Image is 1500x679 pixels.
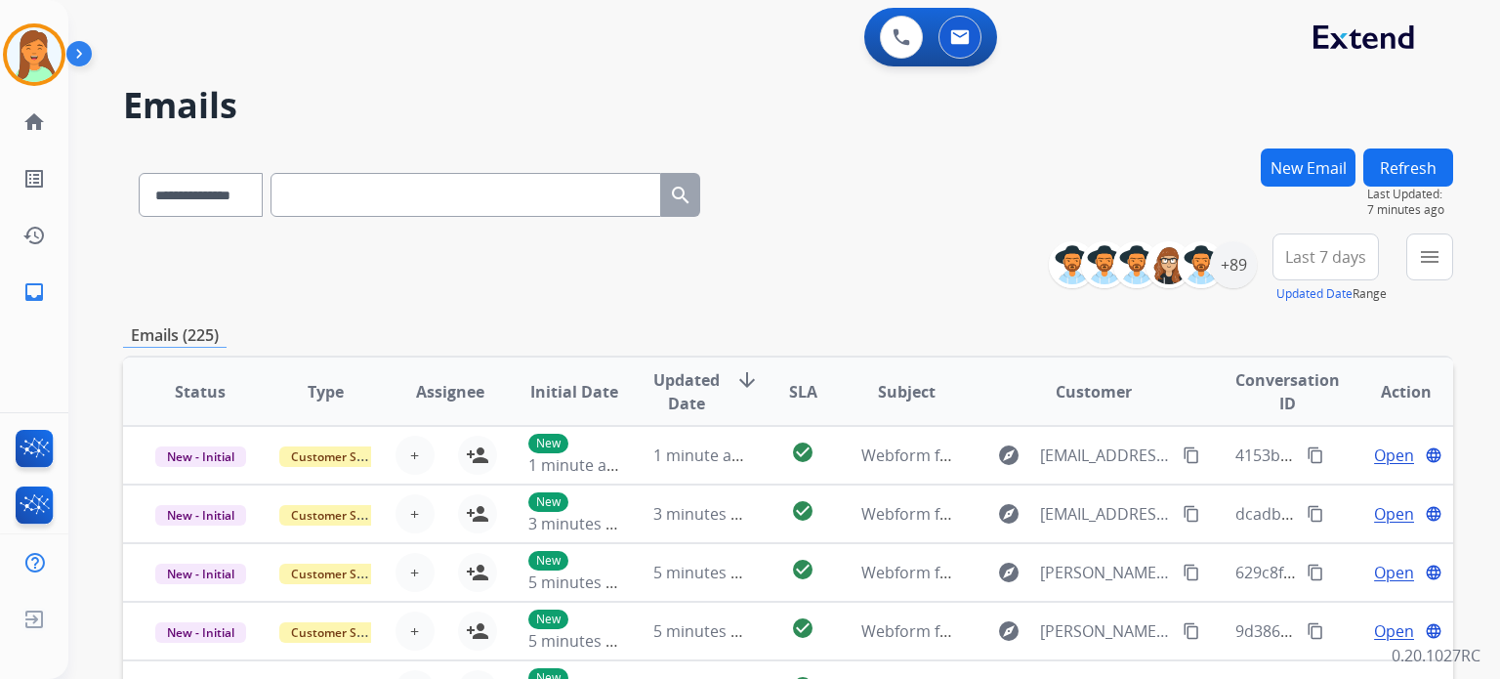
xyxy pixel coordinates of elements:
span: New - Initial [155,622,246,643]
mat-icon: person_add [466,619,489,643]
span: Type [308,380,344,403]
span: [EMAIL_ADDRESS][DOMAIN_NAME] [1040,502,1171,526]
span: 1 minute ago [528,454,625,476]
span: Conversation ID [1235,368,1340,415]
mat-icon: language [1425,564,1442,581]
span: SLA [789,380,817,403]
span: Subject [878,380,936,403]
mat-icon: check_circle [791,441,814,464]
mat-icon: menu [1418,245,1441,269]
span: Customer Support [279,505,406,526]
mat-icon: person_add [466,502,489,526]
span: Open [1374,444,1414,467]
mat-icon: arrow_downward [735,368,759,392]
mat-icon: content_copy [1183,446,1200,464]
mat-icon: list_alt [22,167,46,191]
span: Webform from [EMAIL_ADDRESS][DOMAIN_NAME] on [DATE] [861,445,1304,466]
button: + [396,494,435,533]
span: 5 minutes ago [528,630,633,652]
button: Last 7 days [1272,233,1379,280]
span: Webform from [PERSON_NAME][EMAIL_ADDRESS][DOMAIN_NAME] on [DATE] [861,620,1425,642]
p: New [528,492,568,512]
span: + [410,561,419,584]
span: [PERSON_NAME][EMAIL_ADDRESS][DOMAIN_NAME] [1040,619,1171,643]
mat-icon: language [1425,505,1442,523]
span: Customer Support [279,564,406,584]
span: Customer Support [279,446,406,467]
h2: Emails [123,86,1453,125]
mat-icon: content_copy [1183,622,1200,640]
mat-icon: inbox [22,280,46,304]
span: Open [1374,502,1414,526]
span: 7 minutes ago [1367,202,1453,218]
span: New - Initial [155,446,246,467]
mat-icon: explore [997,561,1021,584]
mat-icon: content_copy [1307,505,1324,523]
span: 3 minutes ago [528,513,633,534]
button: + [396,612,435,651]
mat-icon: explore [997,502,1021,526]
img: avatar [7,27,62,82]
span: [EMAIL_ADDRESS][DOMAIN_NAME] [1040,444,1171,467]
button: + [396,553,435,592]
p: New [528,551,568,571]
span: + [410,502,419,526]
mat-icon: history [22,224,46,247]
span: + [410,444,419,467]
mat-icon: language [1425,622,1442,640]
mat-icon: search [669,184,692,207]
span: Open [1374,619,1414,643]
div: +89 [1210,241,1257,288]
span: Status [175,380,226,403]
span: New - Initial [155,564,246,584]
span: Assignee [416,380,484,403]
mat-icon: content_copy [1307,446,1324,464]
span: Customer [1056,380,1132,403]
span: Webform from [EMAIL_ADDRESS][DOMAIN_NAME] on [DATE] [861,503,1304,525]
mat-icon: check_circle [791,558,814,581]
mat-icon: content_copy [1307,564,1324,581]
mat-icon: check_circle [791,616,814,640]
p: New [528,434,568,453]
span: 3 minutes ago [653,503,758,525]
span: 5 minutes ago [653,562,758,583]
p: Emails (225) [123,323,227,348]
mat-icon: explore [997,444,1021,467]
button: + [396,436,435,475]
span: 5 minutes ago [653,620,758,642]
span: [PERSON_NAME][EMAIL_ADDRESS][DOMAIN_NAME] [1040,561,1171,584]
mat-icon: home [22,110,46,134]
p: New [528,610,568,629]
span: Last 7 days [1285,253,1366,261]
span: + [410,619,419,643]
mat-icon: content_copy [1183,564,1200,581]
span: New - Initial [155,505,246,526]
span: Open [1374,561,1414,584]
span: Updated Date [653,368,720,415]
mat-icon: person_add [466,444,489,467]
mat-icon: explore [997,619,1021,643]
mat-icon: language [1425,446,1442,464]
span: Customer Support [279,622,406,643]
button: New Email [1261,149,1355,187]
mat-icon: content_copy [1307,622,1324,640]
button: Updated Date [1276,286,1353,302]
mat-icon: person_add [466,561,489,584]
button: Refresh [1363,149,1453,187]
th: Action [1328,358,1453,426]
span: Last Updated: [1367,187,1453,202]
p: 0.20.1027RC [1392,644,1480,667]
span: 5 minutes ago [528,572,633,593]
span: Initial Date [530,380,618,403]
mat-icon: check_circle [791,499,814,523]
span: Webform from [PERSON_NAME][EMAIL_ADDRESS][DOMAIN_NAME] on [DATE] [861,562,1425,583]
span: Range [1276,285,1387,302]
span: 1 minute ago [653,445,750,466]
mat-icon: content_copy [1183,505,1200,523]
